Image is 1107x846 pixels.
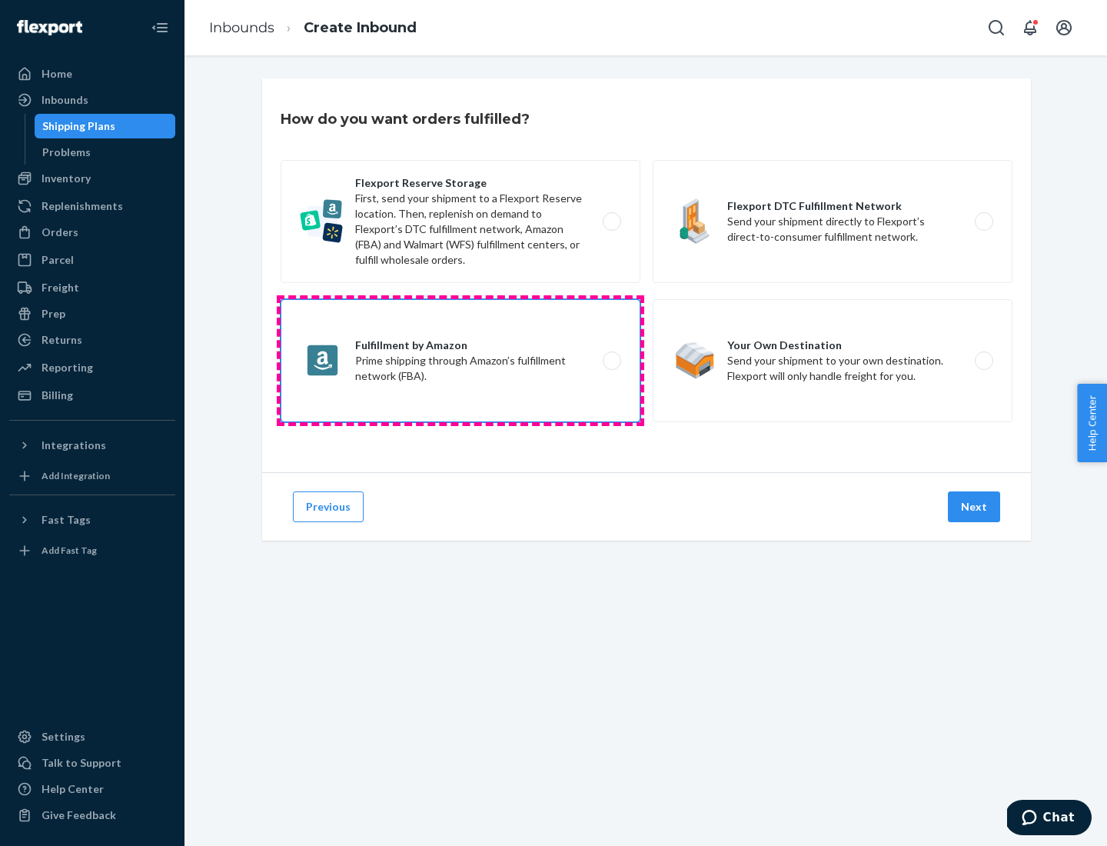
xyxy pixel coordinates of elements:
[42,118,115,134] div: Shipping Plans
[35,114,176,138] a: Shipping Plans
[42,280,79,295] div: Freight
[42,469,110,482] div: Add Integration
[9,777,175,801] a: Help Center
[42,66,72,82] div: Home
[9,751,175,775] button: Talk to Support
[42,544,97,557] div: Add Fast Tag
[42,808,116,823] div: Give Feedback
[35,140,176,165] a: Problems
[42,438,106,453] div: Integrations
[9,248,175,272] a: Parcel
[1077,384,1107,462] button: Help Center
[42,388,73,403] div: Billing
[42,171,91,186] div: Inventory
[9,328,175,352] a: Returns
[9,724,175,749] a: Settings
[42,225,78,240] div: Orders
[42,92,88,108] div: Inbounds
[981,12,1012,43] button: Open Search Box
[145,12,175,43] button: Close Navigation
[42,332,82,348] div: Returns
[9,355,175,380] a: Reporting
[9,194,175,218] a: Replenishments
[42,198,123,214] div: Replenishments
[42,729,85,744] div: Settings
[42,145,91,160] div: Problems
[42,252,74,268] div: Parcel
[9,62,175,86] a: Home
[42,512,91,528] div: Fast Tags
[293,491,364,522] button: Previous
[9,166,175,191] a: Inventory
[948,491,1000,522] button: Next
[42,755,121,771] div: Talk to Support
[197,5,429,51] ol: breadcrumbs
[17,20,82,35] img: Flexport logo
[1049,12,1079,43] button: Open account menu
[1015,12,1045,43] button: Open notifications
[9,803,175,828] button: Give Feedback
[281,109,530,129] h3: How do you want orders fulfilled?
[209,19,274,36] a: Inbounds
[9,508,175,532] button: Fast Tags
[9,383,175,408] a: Billing
[304,19,417,36] a: Create Inbound
[9,538,175,563] a: Add Fast Tag
[42,781,104,797] div: Help Center
[9,275,175,300] a: Freight
[9,433,175,458] button: Integrations
[1007,800,1092,838] iframe: Opens a widget where you can chat to one of our agents
[9,88,175,112] a: Inbounds
[9,301,175,326] a: Prep
[42,306,65,321] div: Prep
[9,464,175,488] a: Add Integration
[42,360,93,375] div: Reporting
[9,220,175,245] a: Orders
